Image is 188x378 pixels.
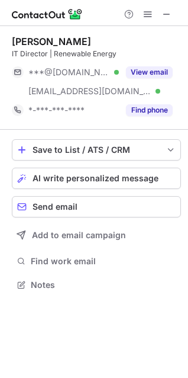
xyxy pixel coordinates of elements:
[12,49,181,59] div: IT Director | Renewable Energy
[126,66,173,78] button: Reveal Button
[12,196,181,217] button: Send email
[12,139,181,161] button: save-profile-one-click
[33,145,160,155] div: Save to List / ATS / CRM
[12,225,181,246] button: Add to email campaign
[28,86,151,97] span: [EMAIL_ADDRESS][DOMAIN_NAME]
[32,230,126,240] span: Add to email campaign
[12,277,181,293] button: Notes
[12,253,181,270] button: Find work email
[31,280,176,290] span: Notes
[12,7,83,21] img: ContactOut v5.3.10
[12,36,91,47] div: [PERSON_NAME]
[33,174,158,183] span: AI write personalized message
[126,104,173,116] button: Reveal Button
[28,67,110,78] span: ***@[DOMAIN_NAME]
[12,168,181,189] button: AI write personalized message
[33,202,77,212] span: Send email
[31,256,176,267] span: Find work email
